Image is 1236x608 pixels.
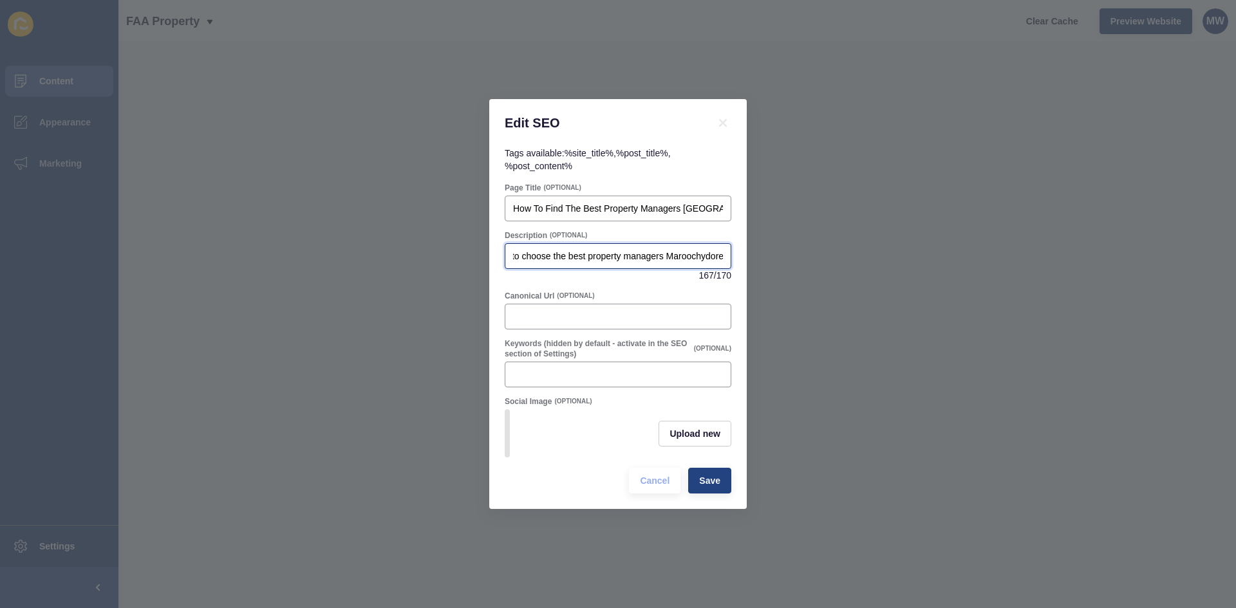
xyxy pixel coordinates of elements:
[505,148,671,171] span: Tags available: , ,
[640,474,669,487] span: Cancel
[505,115,699,131] h1: Edit SEO
[557,291,594,300] span: (OPTIONAL)
[714,269,716,282] span: /
[554,397,592,406] span: (OPTIONAL)
[669,427,720,440] span: Upload new
[616,148,668,158] code: %post_title%
[543,183,581,192] span: (OPTIONAL)
[629,468,680,493] button: Cancel
[698,269,713,282] span: 167
[505,161,572,171] code: %post_content%
[716,269,731,282] span: 170
[565,148,613,158] code: %site_title%
[550,231,587,240] span: (OPTIONAL)
[659,421,731,447] button: Upload new
[694,344,731,353] span: (OPTIONAL)
[688,468,731,493] button: Save
[505,338,691,359] label: Keywords (hidden by default - activate in the SEO section of Settings)
[505,230,547,241] label: Description
[505,396,552,407] label: Social Image
[699,474,720,487] span: Save
[505,183,541,193] label: Page Title
[505,291,554,301] label: Canonical Url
